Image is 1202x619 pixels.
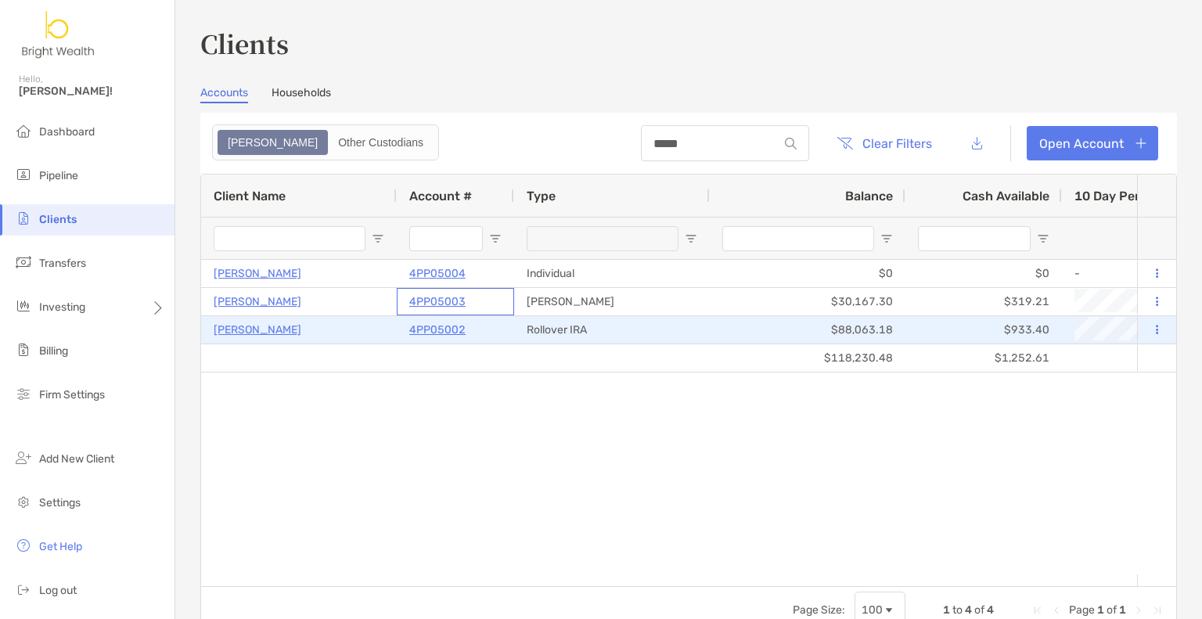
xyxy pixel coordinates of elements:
span: Firm Settings [39,388,105,401]
span: 4 [965,603,972,617]
div: $88,063.18 [710,316,905,344]
div: $0 [710,260,905,287]
span: 1 [1097,603,1104,617]
img: pipeline icon [14,165,33,184]
img: clients icon [14,209,33,228]
span: to [952,603,963,617]
button: Open Filter Menu [372,232,384,245]
span: Add New Client [39,452,114,466]
a: 4PP05003 [409,292,466,311]
div: $319.21 [905,288,1062,315]
a: [PERSON_NAME] [214,320,301,340]
img: Zoe Logo [19,6,99,63]
button: Clear Filters [825,126,944,160]
span: Dashboard [39,125,95,139]
span: Cash Available [963,189,1049,203]
span: 4 [987,603,994,617]
div: Rollover IRA [514,316,710,344]
span: [PERSON_NAME]! [19,85,165,98]
img: transfers icon [14,253,33,272]
span: of [974,603,984,617]
img: logout icon [14,580,33,599]
span: Log out [39,584,77,597]
h3: Clients [200,25,1177,61]
div: Last Page [1151,604,1164,617]
input: Cash Available Filter Input [918,226,1031,251]
div: $30,167.30 [710,288,905,315]
button: Open Filter Menu [1037,232,1049,245]
input: Balance Filter Input [722,226,874,251]
a: 4PP05002 [409,320,466,340]
div: [PERSON_NAME] [514,288,710,315]
div: $118,230.48 [710,344,905,372]
a: [PERSON_NAME] [214,264,301,283]
span: 1 [943,603,950,617]
img: settings icon [14,492,33,511]
span: Account # [409,189,472,203]
button: Open Filter Menu [685,232,697,245]
img: billing icon [14,340,33,359]
a: Households [272,86,331,103]
div: Previous Page [1050,604,1063,617]
input: Client Name Filter Input [214,226,365,251]
input: Account # Filter Input [409,226,483,251]
div: Zoe [219,131,326,153]
img: get-help icon [14,536,33,555]
span: Pipeline [39,169,78,182]
div: 100 [862,603,883,617]
img: firm-settings icon [14,384,33,403]
span: Balance [845,189,893,203]
img: input icon [785,138,797,149]
span: Investing [39,301,85,314]
span: Clients [39,213,77,226]
div: segmented control [212,124,439,160]
span: of [1107,603,1117,617]
span: Billing [39,344,68,358]
button: Open Filter Menu [489,232,502,245]
div: Individual [514,260,710,287]
img: investing icon [14,297,33,315]
span: Settings [39,496,81,509]
a: Open Account [1027,126,1158,160]
span: 1 [1119,603,1126,617]
div: $0 [905,260,1062,287]
img: dashboard icon [14,121,33,140]
span: Get Help [39,540,82,553]
div: Next Page [1132,604,1145,617]
a: Accounts [200,86,248,103]
img: add_new_client icon [14,448,33,467]
span: Client Name [214,189,286,203]
div: Other Custodians [329,131,432,153]
button: Open Filter Menu [880,232,893,245]
div: First Page [1031,604,1044,617]
div: $1,252.61 [905,344,1062,372]
a: 4PP05004 [409,264,466,283]
div: $933.40 [905,316,1062,344]
span: Type [527,189,556,203]
span: Transfers [39,257,86,270]
span: Page [1069,603,1095,617]
div: Page Size: [793,603,845,617]
a: [PERSON_NAME] [214,292,301,311]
